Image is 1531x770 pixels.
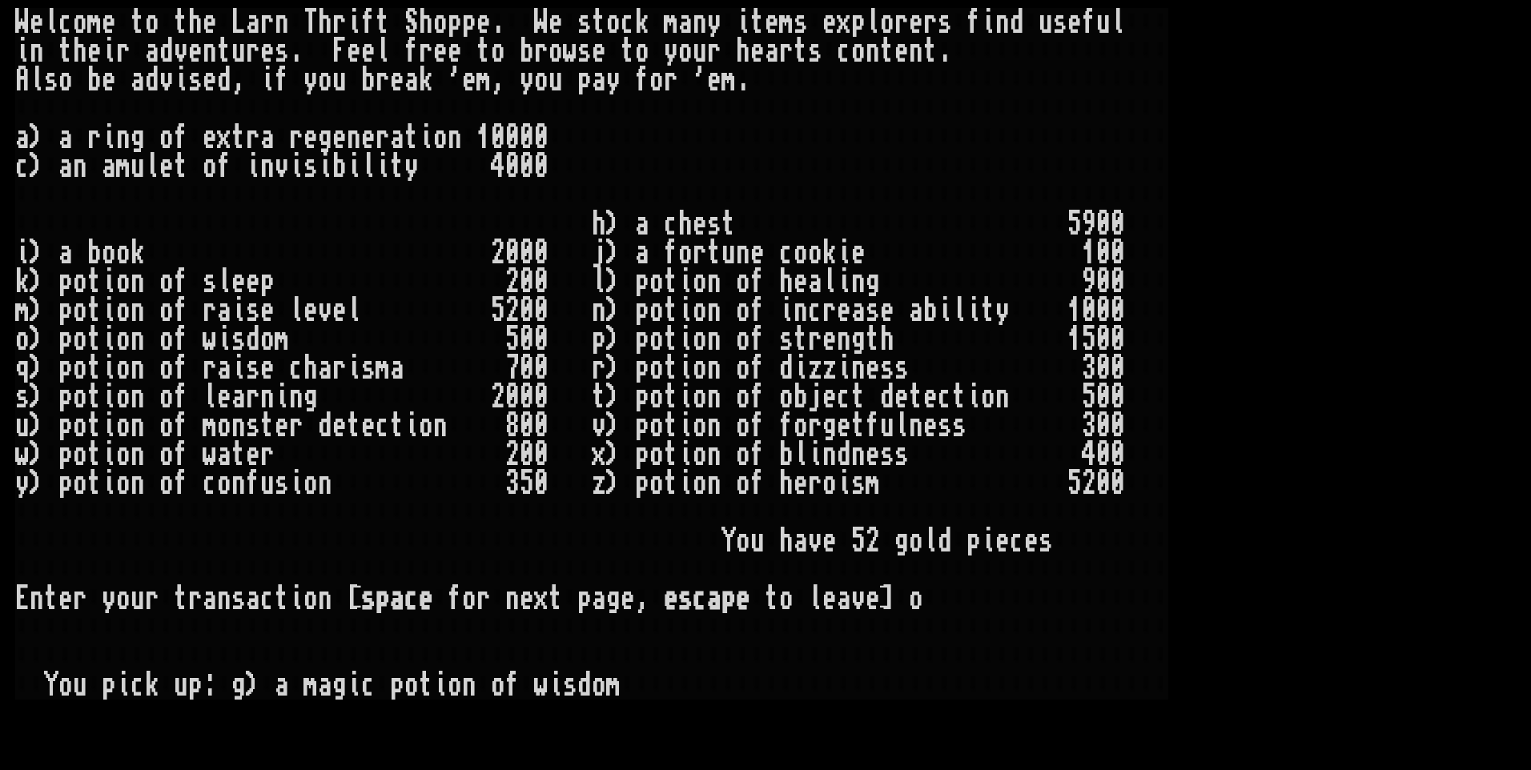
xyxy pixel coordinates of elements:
div: s [1053,8,1067,37]
div: 4 [491,152,505,181]
div: e [30,8,44,37]
div: m [15,296,30,325]
div: 1 [476,123,491,152]
div: i [102,123,116,152]
div: l [866,8,880,37]
div: 0 [505,152,520,181]
div: r [894,8,909,37]
div: 0 [1111,267,1125,296]
div: r [419,37,433,66]
div: b [87,66,102,94]
div: r [376,123,390,152]
div: 2 [505,267,520,296]
div: o [794,239,808,267]
div: e [303,123,318,152]
div: g [318,123,332,152]
div: h [678,210,693,239]
div: a [58,152,73,181]
div: n [73,152,87,181]
div: u [332,66,347,94]
div: r [260,8,275,37]
div: r [534,37,549,66]
div: ) [30,239,44,267]
div: s [938,8,952,37]
div: g [866,267,880,296]
div: a [260,123,275,152]
div: a [246,8,260,37]
div: i [15,37,30,66]
div: e [260,37,275,66]
div: e [390,66,404,94]
div: ) [606,267,621,296]
div: f [750,267,765,296]
div: n [995,8,1010,37]
div: p [462,8,476,37]
div: 0 [534,152,549,181]
div: g [131,123,145,152]
div: y [520,66,534,94]
div: e [203,66,217,94]
div: a [131,66,145,94]
div: e [750,239,765,267]
div: n [260,152,275,181]
div: f [635,66,649,94]
div: v [275,152,289,181]
div: h [736,37,750,66]
div: c [779,239,794,267]
div: k [419,66,433,94]
div: i [419,123,433,152]
div: u [1096,8,1111,37]
div: s [794,8,808,37]
div: e [433,37,448,66]
div: r [779,37,794,66]
div: j [592,239,606,267]
div: p [260,267,275,296]
div: e [822,8,837,37]
div: 0 [1111,210,1125,239]
div: c [58,8,73,37]
div: t [390,152,404,181]
div: r [664,66,678,94]
div: b [361,66,376,94]
div: n [116,123,131,152]
div: i [981,8,995,37]
div: e [765,8,779,37]
div: i [15,239,30,267]
div: n [909,37,923,66]
div: w [563,37,577,66]
div: ' [693,66,707,94]
div: u [1039,8,1053,37]
div: n [347,123,361,152]
div: 0 [534,239,549,267]
div: l [376,37,390,66]
div: l [592,267,606,296]
div: t [923,37,938,66]
div: a [635,210,649,239]
div: 0 [520,267,534,296]
div: o [433,123,448,152]
div: e [794,267,808,296]
div: n [866,37,880,66]
div: . [491,8,505,37]
div: f [217,152,231,181]
div: , [491,66,505,94]
div: W [534,8,549,37]
div: t [750,8,765,37]
div: n [275,8,289,37]
div: e [102,8,116,37]
div: k [131,239,145,267]
div: e [448,37,462,66]
div: l [145,152,159,181]
div: c [664,210,678,239]
div: y [303,66,318,94]
div: d [159,37,174,66]
div: u [131,152,145,181]
div: a [635,239,649,267]
div: 0 [520,239,534,267]
div: p [635,267,649,296]
div: ) [606,210,621,239]
div: f [404,37,419,66]
div: m [476,66,491,94]
div: o [318,66,332,94]
div: i [260,66,275,94]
